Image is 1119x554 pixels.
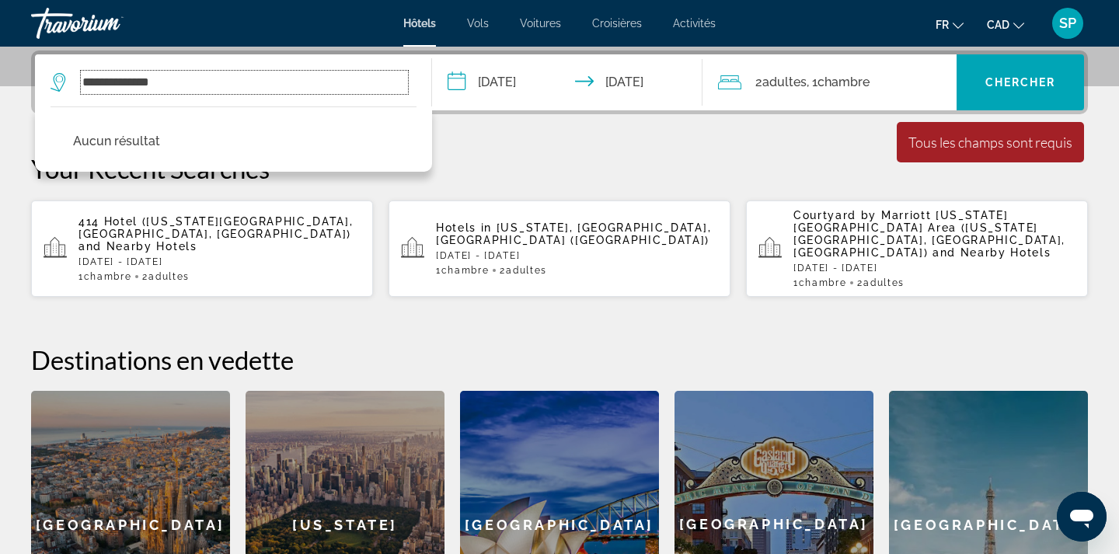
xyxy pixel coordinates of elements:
[436,221,711,246] span: [US_STATE], [GEOGRAPHIC_DATA], [GEOGRAPHIC_DATA] ([GEOGRAPHIC_DATA])
[467,17,489,30] a: Vols
[673,17,716,30] a: Activités
[702,54,957,110] button: Travelers: 2 adults, 0 children
[31,200,373,298] button: 414 Hotel ([US_STATE][GEOGRAPHIC_DATA], [GEOGRAPHIC_DATA], [GEOGRAPHIC_DATA]) and Nearby Hotels[D...
[908,134,1072,151] div: Tous les champs sont requis
[31,153,1088,184] p: Your Recent Searches
[799,277,847,288] span: Chambre
[31,344,1088,375] h2: Destinations en vedette
[755,71,807,93] span: 2
[932,246,1051,259] span: and Nearby Hotels
[142,271,189,282] span: 2
[807,71,870,93] span: , 1
[985,76,1056,89] span: Chercher
[441,265,490,276] span: Chambre
[35,54,1084,110] div: Search widget
[863,277,905,288] span: Adultes
[793,277,846,288] span: 1
[520,17,561,30] a: Voitures
[31,3,186,44] a: Travorium
[1059,16,1076,31] span: SP
[148,271,190,282] span: Adultes
[389,200,730,298] button: Hotels in [US_STATE], [GEOGRAPHIC_DATA], [GEOGRAPHIC_DATA] ([GEOGRAPHIC_DATA])[DATE] - [DATE]1Cha...
[746,200,1088,298] button: Courtyard by Marriott [US_STATE][GEOGRAPHIC_DATA] Area ([US_STATE][GEOGRAPHIC_DATA], [GEOGRAPHIC_...
[936,13,964,36] button: Change language
[793,209,1065,259] span: Courtyard by Marriott [US_STATE][GEOGRAPHIC_DATA] Area ([US_STATE][GEOGRAPHIC_DATA], [GEOGRAPHIC_...
[793,263,1075,274] p: [DATE] - [DATE]
[84,271,132,282] span: Chambre
[73,131,160,152] p: Aucun résultat
[762,75,807,89] span: Adultes
[506,265,547,276] span: Adultes
[78,240,197,253] span: and Nearby Hotels
[987,13,1024,36] button: Change currency
[436,250,718,261] p: [DATE] - [DATE]
[957,54,1084,110] button: Chercher
[500,265,546,276] span: 2
[857,277,904,288] span: 2
[78,271,131,282] span: 1
[1048,7,1088,40] button: User Menu
[436,221,492,234] span: Hotels in
[817,75,870,89] span: Chambre
[1057,492,1107,542] iframe: Button to launch messaging window
[436,265,489,276] span: 1
[432,54,702,110] button: Check-in date: Jan 11, 2026 Check-out date: Jan 14, 2026
[987,19,1009,31] span: CAD
[403,17,436,30] a: Hôtels
[936,19,949,31] span: fr
[78,215,354,240] span: 414 Hotel ([US_STATE][GEOGRAPHIC_DATA], [GEOGRAPHIC_DATA], [GEOGRAPHIC_DATA])
[78,256,361,267] p: [DATE] - [DATE]
[592,17,642,30] a: Croisières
